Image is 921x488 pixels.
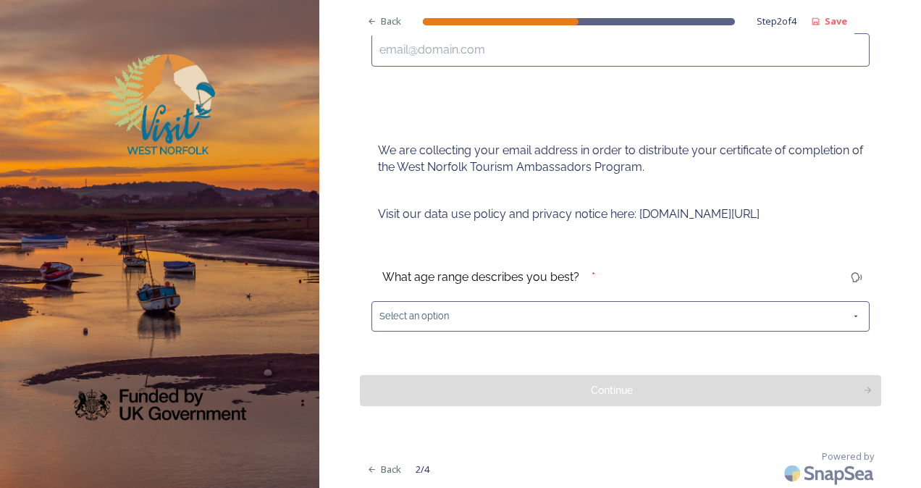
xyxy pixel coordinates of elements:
span: Powered by [822,450,874,463]
span: Back [381,14,401,28]
p: Visit our data use policy and privacy notice here: [DOMAIN_NAME][URL] [378,206,863,223]
span: Back [381,463,401,476]
span: Select an option [379,309,449,323]
div: Continue [368,383,856,398]
span: 2 / 4 [416,463,429,476]
button: Continue [360,375,881,406]
strong: Save [825,14,847,28]
input: email@domain.com [371,33,870,67]
div: What age range describes you best? [371,261,590,295]
span: Step 2 of 4 [757,14,796,28]
p: We are collecting your email address in order to distribute your certificate of completion of the... [378,143,863,175]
